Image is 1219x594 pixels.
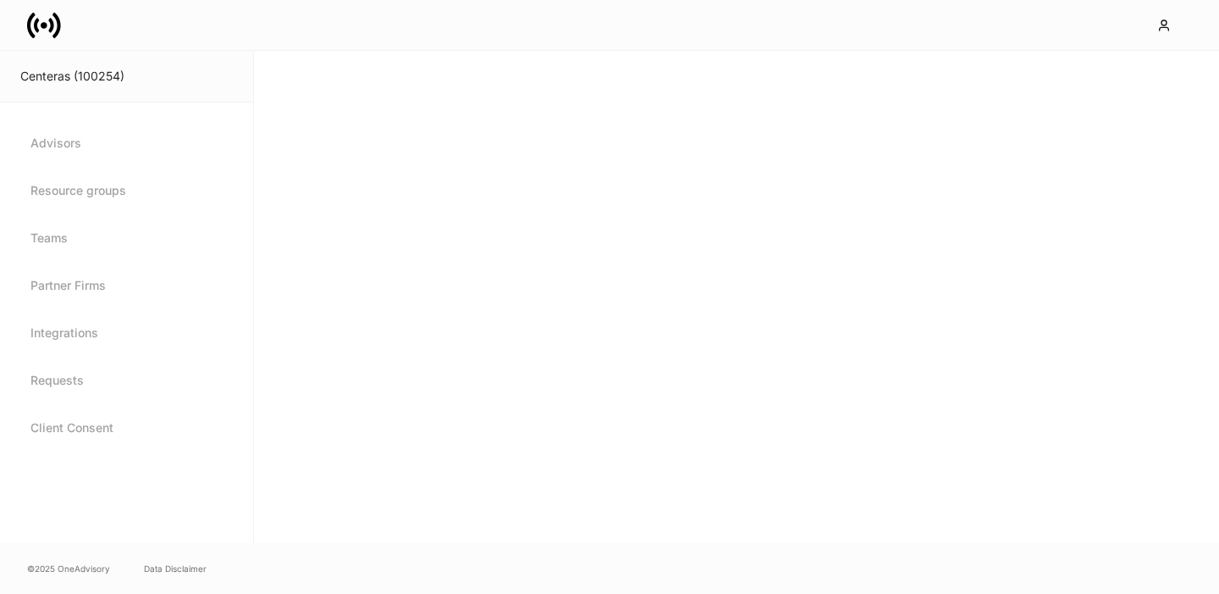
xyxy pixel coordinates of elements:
[20,170,233,211] a: Resource groups
[27,562,110,575] span: © 2025 OneAdvisory
[20,123,233,164] a: Advisors
[20,313,233,353] a: Integrations
[20,68,233,85] div: Centeras (100254)
[20,360,233,401] a: Requests
[144,562,207,575] a: Data Disclaimer
[20,218,233,258] a: Teams
[20,408,233,448] a: Client Consent
[20,265,233,306] a: Partner Firms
